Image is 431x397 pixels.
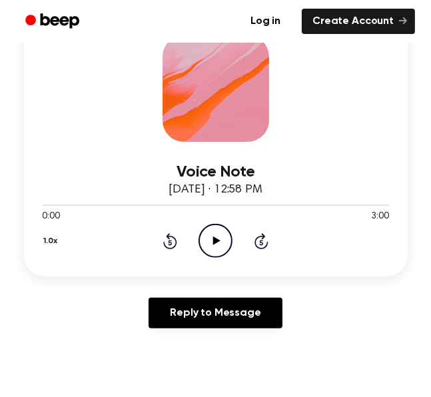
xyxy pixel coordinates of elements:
[169,184,262,196] span: [DATE] · 12:58 PM
[43,163,389,181] h3: Voice Note
[16,9,91,35] a: Beep
[371,210,388,224] span: 3:00
[149,298,282,328] a: Reply to Message
[237,6,294,37] a: Log in
[43,230,63,252] button: 1.0x
[302,9,415,34] a: Create Account
[43,210,60,224] span: 0:00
